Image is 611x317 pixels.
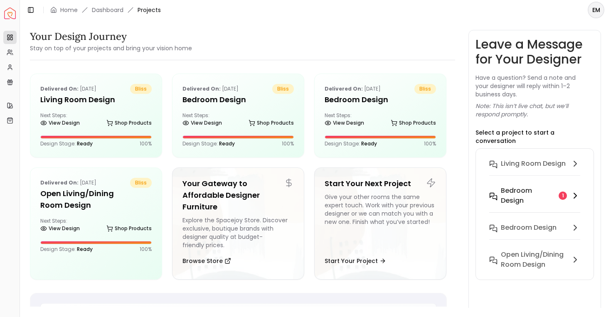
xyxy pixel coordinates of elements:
h3: Your Design Journey [30,30,192,43]
p: [DATE] [182,84,239,94]
p: [DATE] [325,84,381,94]
span: bliss [414,84,436,94]
span: bliss [130,84,152,94]
button: Browse Store [182,253,231,269]
div: Give your other rooms the same expert touch. Work with your previous designer or we can match you... [325,193,436,249]
span: EM [589,2,604,17]
p: Note: This isn’t live chat, but we’ll respond promptly. [475,102,594,118]
a: Home [60,6,78,14]
b: Delivered on: [182,85,221,92]
span: Ready [219,140,235,147]
a: Your Gateway to Affordable Designer FurnitureExplore the Spacejoy Store. Discover exclusive, bout... [172,167,304,280]
a: Spacejoy [4,7,16,19]
p: Have a question? Send a note and your designer will reply within 1–2 business days. [475,74,594,98]
a: View Design [182,117,222,129]
h5: Start Your Next Project [325,178,436,189]
h5: Your Gateway to Affordable Designer Furniture [182,178,294,213]
a: Shop Products [106,117,152,129]
h5: Bedroom Design [325,94,436,106]
h5: Living Room design [40,94,152,106]
h6: Living Room design [501,159,566,169]
a: Shop Products [106,223,152,234]
span: Projects [138,6,161,14]
a: Shop Products [249,117,294,129]
button: Start Your Project [325,253,386,269]
button: Living Room design [483,155,587,182]
img: Spacejoy Logo [4,7,16,19]
button: Bedroom design1 [483,182,587,219]
b: Delivered on: [325,85,363,92]
span: bliss [130,178,152,188]
a: View Design [325,117,364,129]
b: Delivered on: [40,85,79,92]
div: Explore the Spacejoy Store. Discover exclusive, boutique brands with designer quality at budget-f... [182,216,294,249]
span: Ready [361,140,377,147]
a: Shop Products [391,117,436,129]
span: Ready [77,140,93,147]
button: EM [588,2,604,18]
p: Design Stage: [40,140,93,147]
p: 100 % [424,140,436,147]
div: 1 [559,192,567,200]
div: Next Steps: [40,112,152,129]
p: 100 % [140,140,152,147]
div: Next Steps: [325,112,436,129]
h3: Leave a Message for Your Designer [475,37,594,67]
p: [DATE] [40,178,96,188]
p: Select a project to start a conversation [475,128,594,145]
a: Dashboard [92,6,123,14]
p: 100 % [282,140,294,147]
h5: Bedroom design [182,94,294,106]
div: Next Steps: [40,218,152,234]
div: Next Steps: [182,112,294,129]
h6: Bedroom Design [501,223,557,233]
nav: breadcrumb [50,6,161,14]
button: Open Living/Dining Room Design [483,246,587,273]
a: Start Your Next ProjectGive your other rooms the same expert touch. Work with your previous desig... [314,167,446,280]
span: Ready [77,246,93,253]
button: Bedroom Design [483,219,587,246]
p: Design Stage: [182,140,235,147]
p: [DATE] [40,84,96,94]
h6: Open Living/Dining Room Design [501,250,567,270]
h6: Bedroom design [501,186,556,206]
b: Delivered on: [40,179,79,186]
small: Stay on top of your projects and bring your vision home [30,44,192,52]
h5: Open Living/Dining Room Design [40,188,152,211]
span: bliss [272,84,294,94]
p: Design Stage: [40,246,93,253]
a: View Design [40,223,80,234]
p: Design Stage: [325,140,377,147]
a: View Design [40,117,80,129]
p: 100 % [140,246,152,253]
